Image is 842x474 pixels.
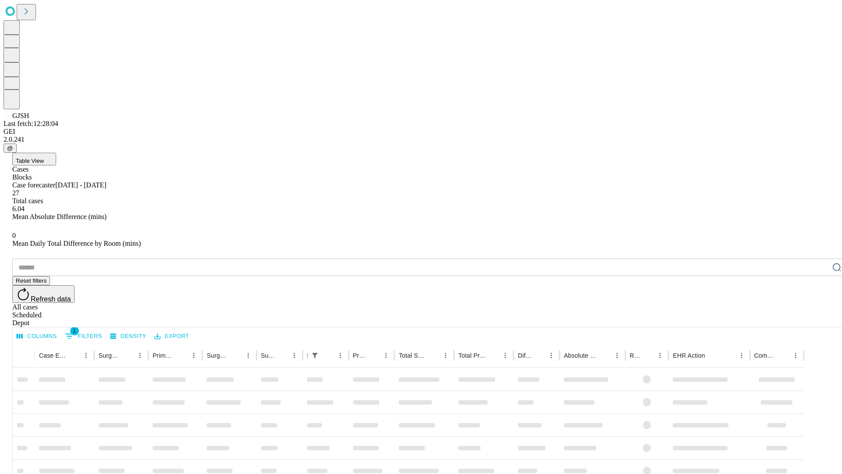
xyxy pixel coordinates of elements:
span: [DATE] - [DATE] [55,181,106,189]
button: Menu [288,349,300,362]
span: Reset filters [16,277,46,284]
button: Menu [789,349,802,362]
button: @ [4,144,17,153]
div: 1 active filter [309,349,321,362]
div: Scheduled In Room Duration [307,352,308,359]
button: Sort [777,349,789,362]
button: Export [152,330,191,343]
div: 2.0.241 [4,136,838,144]
span: 1 [70,327,79,335]
span: Case forecaster [12,181,55,189]
div: Predicted In Room Duration [353,352,367,359]
button: Menu [654,349,666,362]
button: Reset filters [12,276,50,285]
div: Absolute Difference [564,352,598,359]
button: Sort [68,349,80,362]
span: Refresh data [31,295,71,303]
button: Sort [642,349,654,362]
button: Sort [706,349,718,362]
span: Total cases [12,197,43,205]
span: Last fetch: 12:28:04 [4,120,58,127]
div: Surgeon Name [99,352,121,359]
span: 0 [12,232,16,239]
div: Surgery Date [261,352,275,359]
button: Sort [276,349,288,362]
div: Difference [518,352,532,359]
div: Primary Service [153,352,175,359]
span: Mean Daily Total Difference by Room (mins) [12,240,141,247]
div: Total Scheduled Duration [399,352,426,359]
button: Menu [611,349,623,362]
button: Sort [175,349,188,362]
div: GEI [4,128,838,136]
button: Sort [230,349,242,362]
button: Show filters [63,329,104,343]
button: Menu [735,349,748,362]
button: Show filters [309,349,321,362]
button: Sort [367,349,380,362]
button: Menu [242,349,254,362]
div: Case Epic Id [39,352,67,359]
button: Sort [427,349,439,362]
div: Surgery Name [207,352,228,359]
button: Menu [188,349,200,362]
button: Sort [599,349,611,362]
button: Menu [439,349,452,362]
button: Sort [322,349,334,362]
span: Table View [16,158,44,164]
button: Menu [134,349,146,362]
div: Resolved in EHR [630,352,641,359]
button: Refresh data [12,285,75,303]
button: Menu [80,349,92,362]
span: 27 [12,189,19,197]
button: Select columns [14,330,59,343]
button: Menu [499,349,511,362]
div: Total Predicted Duration [458,352,486,359]
span: 6.04 [12,205,25,212]
div: EHR Action [673,352,705,359]
div: Comments [754,352,776,359]
button: Sort [533,349,545,362]
span: @ [7,145,13,151]
button: Menu [545,349,557,362]
button: Table View [12,153,56,165]
span: Mean Absolute Difference (mins) [12,213,107,220]
button: Sort [487,349,499,362]
button: Menu [380,349,392,362]
span: GJSH [12,112,29,119]
button: Sort [121,349,134,362]
button: Menu [334,349,346,362]
button: Density [108,330,149,343]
